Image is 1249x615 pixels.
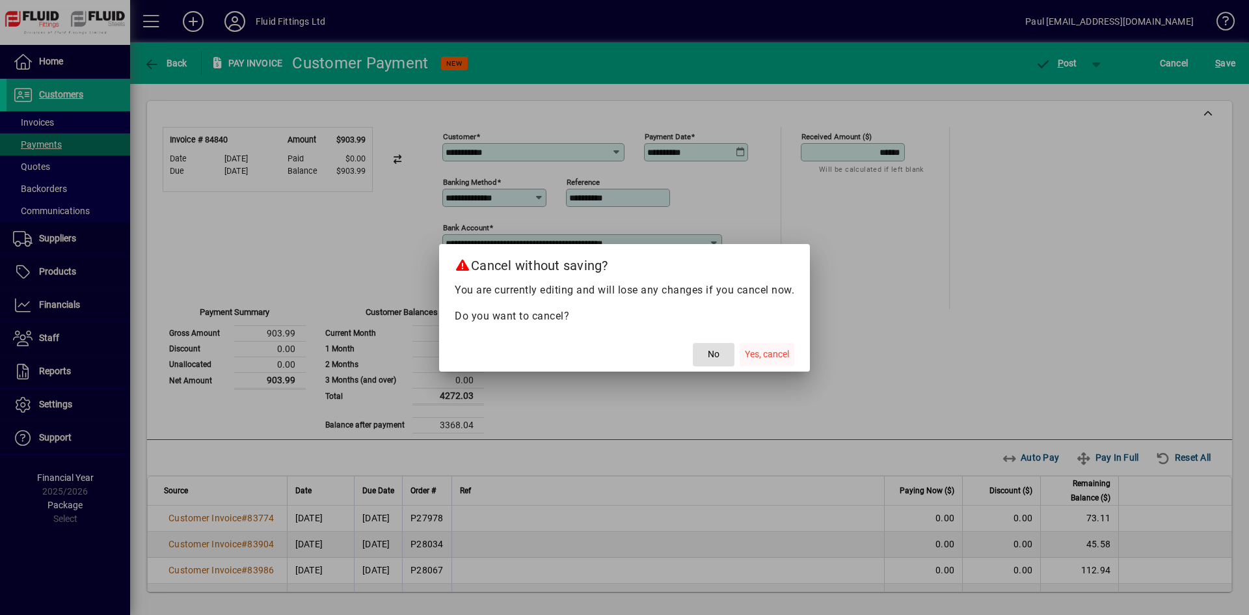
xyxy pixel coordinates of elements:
button: Yes, cancel [740,343,794,366]
p: Do you want to cancel? [455,308,794,324]
h2: Cancel without saving? [439,244,810,282]
button: No [693,343,734,366]
span: No [708,348,719,361]
span: Yes, cancel [745,348,789,361]
p: You are currently editing and will lose any changes if you cancel now. [455,282,794,298]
